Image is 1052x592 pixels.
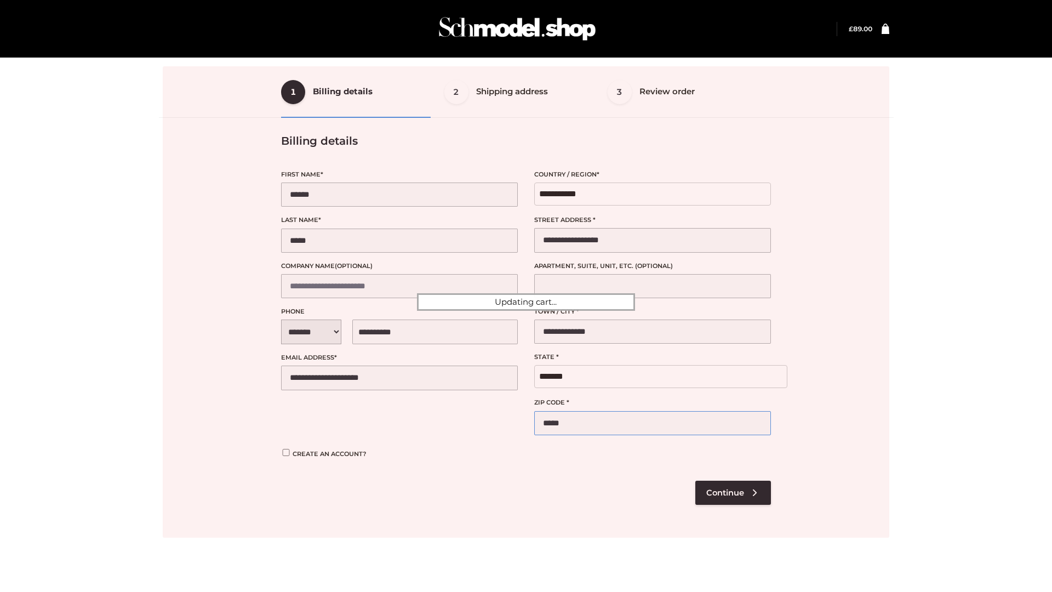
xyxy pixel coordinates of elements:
a: £89.00 [849,25,872,33]
div: Updating cart... [417,293,635,311]
img: Schmodel Admin 964 [435,7,599,50]
bdi: 89.00 [849,25,872,33]
span: £ [849,25,853,33]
